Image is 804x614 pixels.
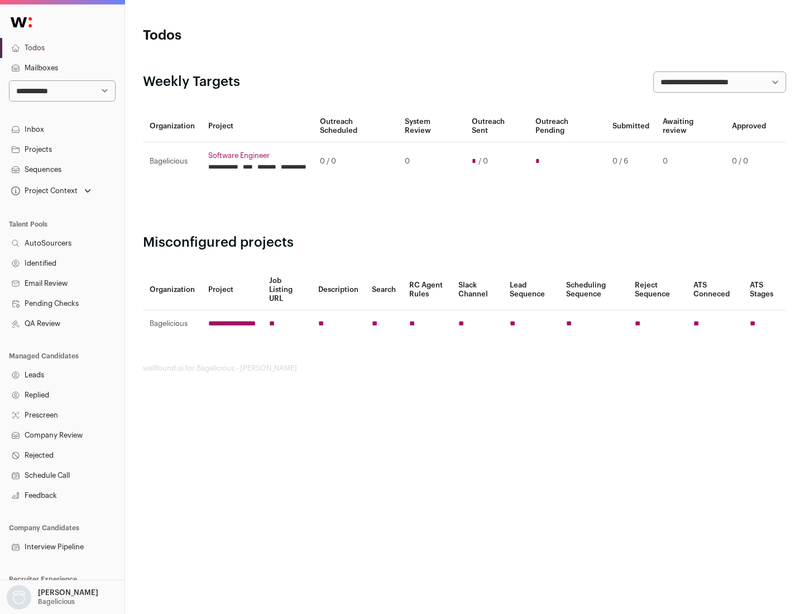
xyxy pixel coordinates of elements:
[465,111,529,142] th: Outreach Sent
[143,270,202,310] th: Organization
[262,270,312,310] th: Job Listing URL
[559,270,628,310] th: Scheduling Sequence
[4,11,38,33] img: Wellfound
[143,73,240,91] h2: Weekly Targets
[9,183,93,199] button: Open dropdown
[313,142,398,181] td: 0 / 0
[606,142,656,181] td: 0 / 6
[403,270,451,310] th: RC Agent Rules
[202,111,313,142] th: Project
[656,111,725,142] th: Awaiting review
[398,142,465,181] td: 0
[38,588,98,597] p: [PERSON_NAME]
[208,151,307,160] a: Software Engineer
[687,270,743,310] th: ATS Conneced
[606,111,656,142] th: Submitted
[529,111,605,142] th: Outreach Pending
[365,270,403,310] th: Search
[452,270,503,310] th: Slack Channel
[4,585,100,610] button: Open dropdown
[143,142,202,181] td: Bagelicious
[143,27,357,45] h1: Todos
[743,270,786,310] th: ATS Stages
[313,111,398,142] th: Outreach Scheduled
[9,186,78,195] div: Project Context
[725,111,773,142] th: Approved
[143,310,202,338] td: Bagelicious
[202,270,262,310] th: Project
[38,597,75,606] p: Bagelicious
[312,270,365,310] th: Description
[143,111,202,142] th: Organization
[725,142,773,181] td: 0 / 0
[398,111,465,142] th: System Review
[628,270,687,310] th: Reject Sequence
[143,364,786,373] footer: wellfound:ai for Bagelicious - [PERSON_NAME]
[143,234,786,252] h2: Misconfigured projects
[503,270,559,310] th: Lead Sequence
[656,142,725,181] td: 0
[478,157,488,166] span: / 0
[7,585,31,610] img: nopic.png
